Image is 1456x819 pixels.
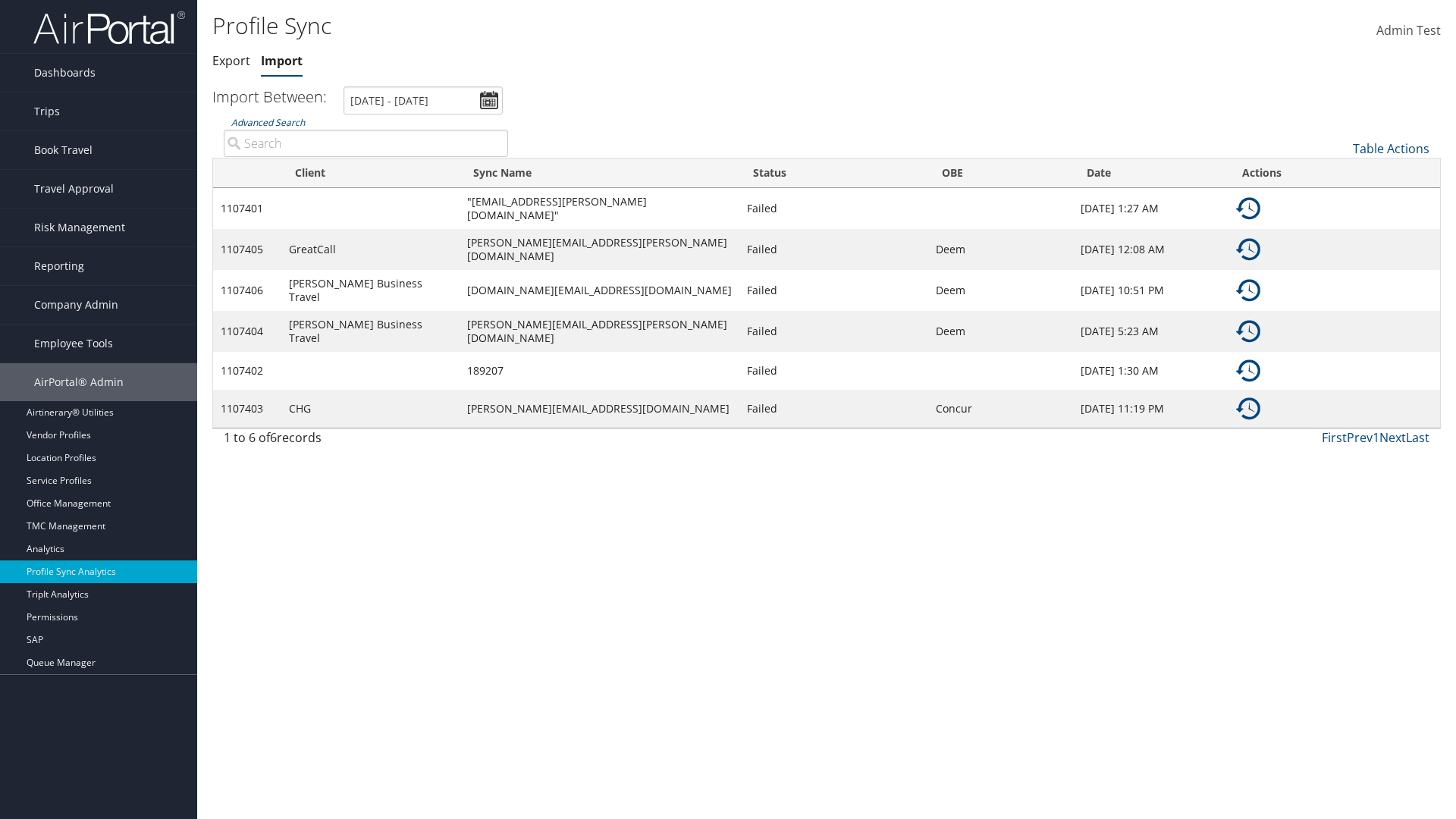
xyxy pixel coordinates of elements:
th: Status: activate to sort column descending [739,158,928,188]
td: 1107406 [213,270,281,311]
span: 6 [270,429,277,446]
td: Failed [739,270,928,311]
a: Admin Test [1376,8,1441,55]
td: [PERSON_NAME][EMAIL_ADDRESS][DOMAIN_NAME] [460,390,739,428]
a: Last [1406,429,1429,446]
span: AirPortal® Admin [34,363,124,401]
td: [DATE] 5:23 AM [1073,311,1228,352]
td: Failed [739,311,928,352]
h3: Import Between: [212,86,327,107]
img: airportal-logo.png [33,10,185,45]
img: ta-history.png [1236,237,1260,262]
input: Advanced Search [224,130,508,157]
img: ta-history.png [1236,196,1260,221]
span: Admin Test [1376,22,1441,39]
span: Dashboards [34,54,96,92]
th: Sync Name: activate to sort column ascending [460,158,739,188]
img: ta-history.png [1236,278,1260,303]
a: Table Actions [1353,140,1429,157]
a: Prev [1347,429,1373,446]
img: ta-history.png [1236,397,1260,421]
a: Details [1236,241,1260,256]
a: Details [1236,323,1260,337]
td: CHG [281,390,460,428]
td: Failed [739,188,928,229]
td: [PERSON_NAME][EMAIL_ADDRESS][PERSON_NAME][DOMAIN_NAME] [460,311,739,352]
td: [DOMAIN_NAME][EMAIL_ADDRESS][DOMAIN_NAME] [460,270,739,311]
td: Deem [928,229,1073,270]
a: Details [1236,400,1260,415]
span: Travel Approval [34,170,114,208]
a: Details [1236,282,1260,297]
td: "[EMAIL_ADDRESS][PERSON_NAME][DOMAIN_NAME]" [460,188,739,229]
td: [DATE] 12:08 AM [1073,229,1228,270]
span: Reporting [34,247,84,285]
td: 1107401 [213,188,281,229]
td: [DATE] 1:30 AM [1073,352,1228,390]
td: 1107404 [213,311,281,352]
td: Deem [928,270,1073,311]
th: OBE: activate to sort column ascending [928,158,1073,188]
td: Deem [928,311,1073,352]
td: Failed [739,390,928,428]
input: [DATE] - [DATE] [344,86,503,115]
td: Failed [739,352,928,390]
a: Import [261,52,303,69]
a: First [1322,429,1347,446]
td: 1107405 [213,229,281,270]
th: Date: activate to sort column ascending [1073,158,1228,188]
span: Company Admin [34,286,118,324]
td: Concur [928,390,1073,428]
span: Trips [34,93,60,130]
th: Actions [1228,158,1440,188]
h1: Profile Sync [212,10,1031,42]
span: Risk Management [34,209,125,246]
td: Failed [739,229,928,270]
a: Advanced Search [231,116,305,129]
a: Export [212,52,250,69]
td: 1107403 [213,390,281,428]
td: [DATE] 10:51 PM [1073,270,1228,311]
a: Details [1236,200,1260,215]
a: Details [1236,362,1260,377]
td: [DATE] 11:19 PM [1073,390,1228,428]
span: Book Travel [34,131,93,169]
a: Next [1379,429,1406,446]
img: ta-history.png [1236,359,1260,383]
td: GreatCall [281,229,460,270]
td: [PERSON_NAME] Business Travel [281,270,460,311]
td: 189207 [460,352,739,390]
img: ta-history.png [1236,319,1260,344]
span: Employee Tools [34,325,113,362]
td: [PERSON_NAME][EMAIL_ADDRESS][PERSON_NAME][DOMAIN_NAME] [460,229,739,270]
div: 1 to 6 of records [224,428,508,454]
td: [DATE] 1:27 AM [1073,188,1228,229]
td: 1107402 [213,352,281,390]
a: 1 [1373,429,1379,446]
th: Client: activate to sort column ascending [281,158,460,188]
td: [PERSON_NAME] Business Travel [281,311,460,352]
